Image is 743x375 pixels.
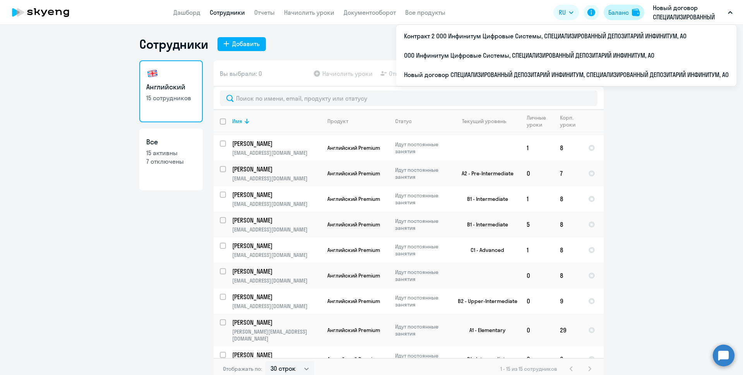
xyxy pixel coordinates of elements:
p: Идут постоянные занятия [395,352,448,366]
div: Корп. уроки [560,114,577,128]
td: 0 [520,263,554,288]
span: 1 - 15 из 15 сотрудников [500,365,557,372]
a: [PERSON_NAME] [232,318,321,327]
span: Вы выбрали: 0 [220,69,262,78]
td: 9 [554,288,582,314]
p: [PERSON_NAME] [232,351,320,359]
div: Статус [395,118,412,125]
p: Идут постоянные занятия [395,323,448,337]
div: Корп. уроки [560,114,582,128]
div: Баланс [608,8,629,17]
p: Идут постоянные занятия [395,217,448,231]
div: Личные уроки [527,114,553,128]
div: Продукт [327,118,348,125]
a: Сотрудники [210,9,245,16]
p: [PERSON_NAME] [232,318,320,327]
td: B1 - Intermediate [449,346,520,372]
button: Балансbalance [604,5,644,20]
div: Текущий уровень [455,118,520,125]
td: B2 - Upper-Intermediate [449,288,520,314]
a: [PERSON_NAME] [232,267,321,276]
p: [EMAIL_ADDRESS][DOMAIN_NAME] [232,252,321,259]
h3: Английский [146,82,196,92]
p: 7 отключены [146,157,196,166]
td: B1 - Intermediate [449,186,520,212]
span: Английский Premium [327,195,380,202]
p: [EMAIL_ADDRESS][DOMAIN_NAME] [232,277,321,284]
button: RU [553,5,579,20]
p: [PERSON_NAME] [232,190,320,199]
img: english [146,67,159,80]
div: Добавить [232,39,260,48]
p: [EMAIL_ADDRESS][DOMAIN_NAME] [232,149,321,156]
a: [PERSON_NAME] [232,139,321,148]
div: Статус [395,118,448,125]
p: [PERSON_NAME][EMAIL_ADDRESS][DOMAIN_NAME] [232,328,321,342]
span: Английский Premium [327,170,380,177]
span: Английский Premium [327,356,380,363]
td: 1 [520,135,554,161]
img: balance [632,9,640,16]
p: Идут постоянные занятия [395,269,448,283]
span: Английский Premium [327,298,380,305]
p: [PERSON_NAME] [232,165,320,173]
p: [PERSON_NAME] [232,139,320,148]
p: Идут постоянные занятия [395,243,448,257]
a: Документооборот [344,9,396,16]
span: RU [559,8,566,17]
a: Все15 активны7 отключены [139,128,203,190]
td: A2 - Pre-Intermediate [449,161,520,186]
p: Идут постоянные занятия [395,166,448,180]
a: Дашборд [173,9,200,16]
p: [PERSON_NAME] [232,267,320,276]
span: Отображать по: [223,365,262,372]
td: 29 [554,314,582,346]
a: [PERSON_NAME] [232,351,321,359]
h3: Все [146,137,196,147]
p: [EMAIL_ADDRESS][DOMAIN_NAME] [232,226,321,233]
div: Имя [232,118,242,125]
div: Продукт [327,118,389,125]
td: 1 [520,237,554,263]
td: 0 [520,314,554,346]
span: Английский Premium [327,221,380,228]
td: 8 [554,212,582,237]
td: 8 [554,346,582,372]
p: [PERSON_NAME] [232,241,320,250]
a: [PERSON_NAME] [232,165,321,173]
td: 7 [554,161,582,186]
td: A1 - Elementary [449,314,520,346]
a: [PERSON_NAME] [232,216,321,224]
input: Поиск по имени, email, продукту или статусу [220,91,597,106]
div: Личные уроки [527,114,548,128]
td: 8 [554,263,582,288]
td: 0 [520,288,554,314]
td: C1 - Advanced [449,237,520,263]
p: [EMAIL_ADDRESS][DOMAIN_NAME] [232,200,321,207]
div: Текущий уровень [462,118,506,125]
p: [EMAIL_ADDRESS][DOMAIN_NAME] [232,303,321,310]
span: Английский Premium [327,272,380,279]
a: Английский15 сотрудников [139,60,203,122]
ul: RU [396,25,736,86]
h1: Сотрудники [139,36,208,52]
span: Английский Premium [327,247,380,253]
p: [PERSON_NAME] [232,293,320,301]
p: Идут постоянные занятия [395,141,448,155]
p: 15 сотрудников [146,94,196,102]
td: 5 [520,212,554,237]
p: Идут постоянные занятия [395,294,448,308]
a: Отчеты [254,9,275,16]
td: B1 - Intermediate [449,212,520,237]
button: Добавить [217,37,266,51]
td: 0 [520,346,554,372]
a: Начислить уроки [284,9,334,16]
a: [PERSON_NAME] [232,190,321,199]
p: [EMAIL_ADDRESS][DOMAIN_NAME] [232,175,321,182]
td: 8 [554,237,582,263]
a: [PERSON_NAME] [232,293,321,301]
span: Английский Premium [327,327,380,334]
a: [PERSON_NAME] [232,241,321,250]
div: Имя [232,118,321,125]
td: 0 [520,161,554,186]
